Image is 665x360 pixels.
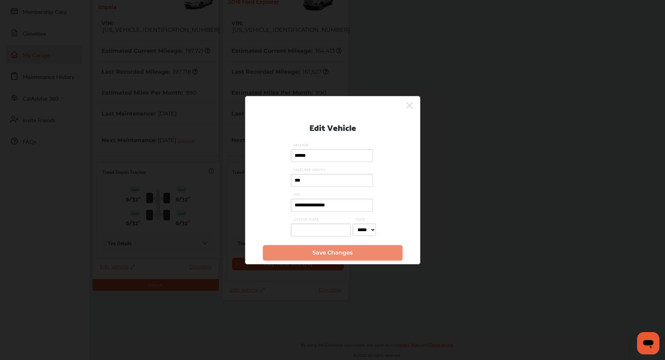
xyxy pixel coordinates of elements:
span: LICENSE PLATE [291,217,353,222]
input: MILES PER MONTH [291,174,373,187]
span: STATE [353,217,378,222]
span: VIN [291,192,375,197]
span: Save Changes [312,249,353,256]
input: LICENSE PLATE [291,223,351,236]
span: MILES PER MONTH [291,167,375,172]
input: VIN [291,199,373,212]
select: STATE [353,223,376,236]
a: Save Changes [263,245,402,260]
span: MILEAGE [291,142,375,147]
p: Edit Vehicle [309,120,356,134]
iframe: Button to launch messaging window [637,332,659,354]
input: MILEAGE [291,149,373,162]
